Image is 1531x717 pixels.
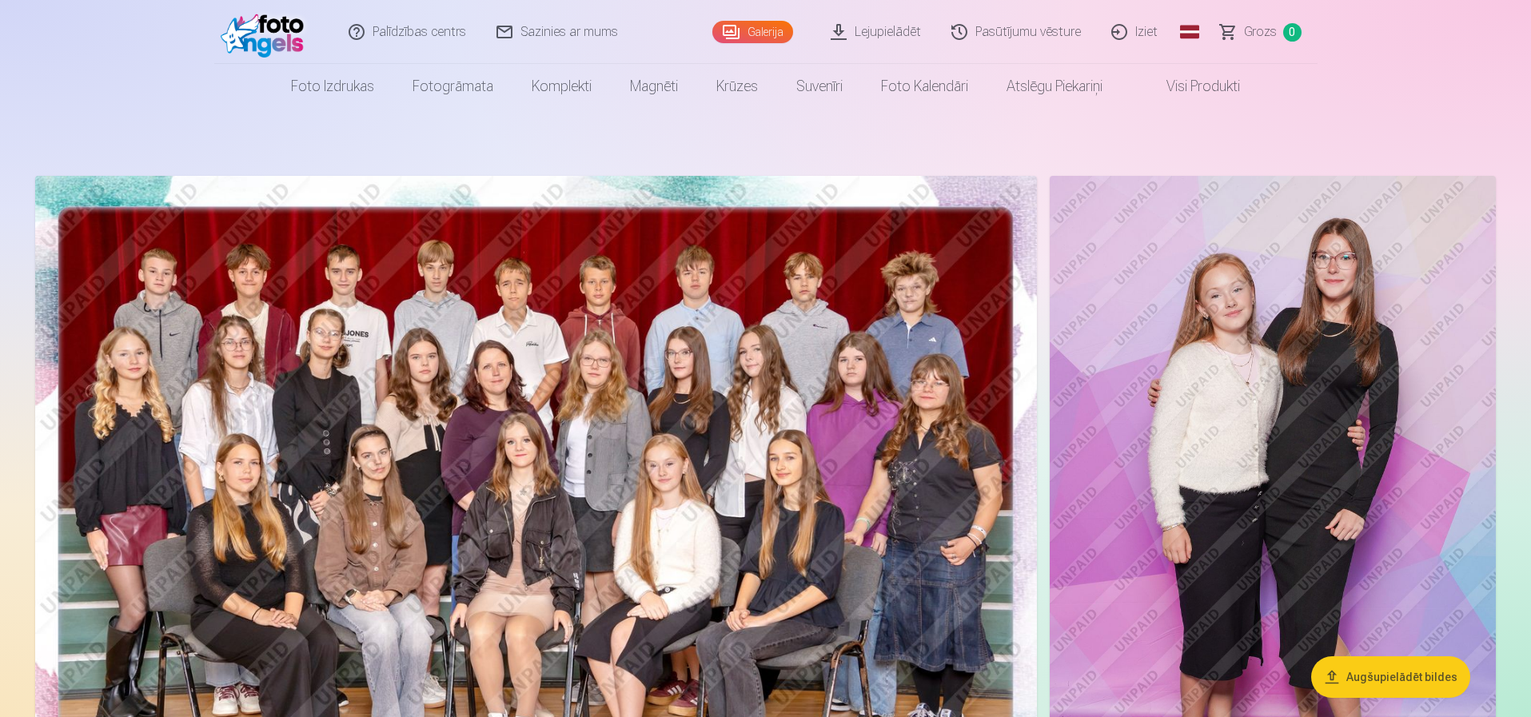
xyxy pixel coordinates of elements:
[987,64,1122,109] a: Atslēgu piekariņi
[221,6,313,58] img: /fa1
[1244,22,1277,42] span: Grozs
[512,64,611,109] a: Komplekti
[697,64,777,109] a: Krūzes
[1311,656,1470,698] button: Augšupielādēt bildes
[272,64,393,109] a: Foto izdrukas
[1283,23,1302,42] span: 0
[393,64,512,109] a: Fotogrāmata
[611,64,697,109] a: Magnēti
[712,21,793,43] a: Galerija
[862,64,987,109] a: Foto kalendāri
[777,64,862,109] a: Suvenīri
[1122,64,1259,109] a: Visi produkti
